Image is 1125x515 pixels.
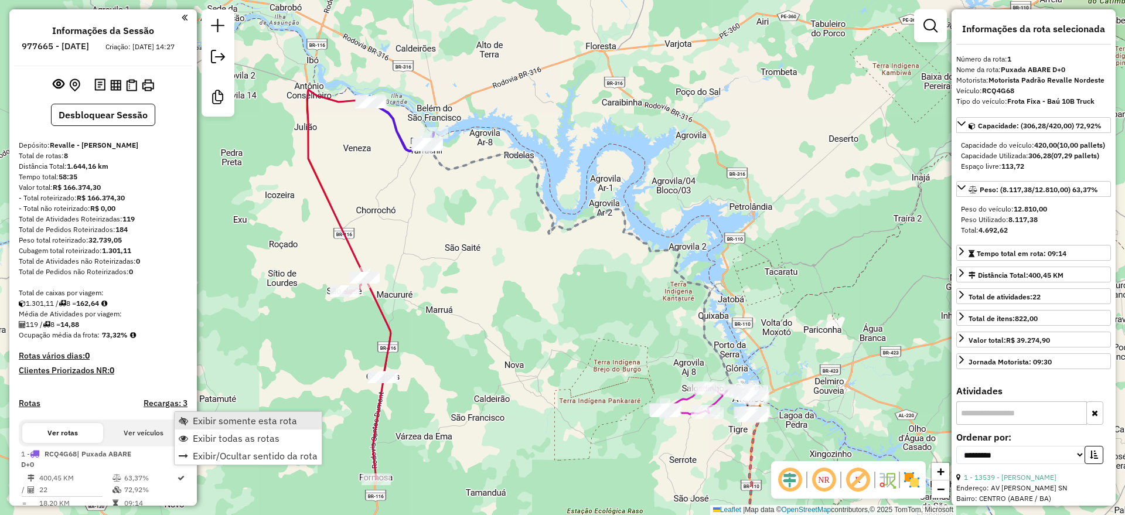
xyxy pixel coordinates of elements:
button: Logs desbloquear sessão [92,76,108,94]
strong: 162,64 [76,299,99,308]
strong: 119 [122,214,135,223]
div: Map data © contributors,© 2025 TomTom, Microsoft [710,505,956,515]
a: Rotas [19,398,40,408]
h4: Informações da Sessão [52,25,154,36]
button: Ordem crescente [1085,446,1103,464]
span: RCQ4G68 [45,449,77,458]
span: Ocultar NR [810,466,838,494]
div: Espaço livre: [961,161,1106,172]
i: Cubagem total roteirizado [19,300,26,307]
span: Tempo total em rota: 09:14 [977,249,1066,258]
div: 1.301,11 / 8 = [19,298,187,309]
div: Média de Atividades por viagem: [19,309,187,319]
i: % de utilização da cubagem [112,486,121,493]
strong: 113,72 [1001,162,1024,170]
span: − [937,482,945,496]
a: OpenStreetMap [782,506,831,514]
a: Tempo total em rota: 09:14 [956,245,1111,261]
div: Valor total: [19,182,187,193]
li: Exibir somente esta rota [175,412,322,429]
span: Exibir somente esta rota [193,416,297,425]
div: Total de itens: [969,313,1038,324]
a: 09357422 [984,504,1023,513]
div: - Total não roteirizado: [19,203,187,214]
a: Zoom out [932,480,949,498]
strong: 1 [1007,54,1011,63]
strong: 1.301,11 [102,246,131,255]
span: Exibir/Ocultar sentido da rota [193,451,318,461]
button: Ver rotas [22,423,103,443]
i: Rota otimizada [178,475,185,482]
div: Motorista: [956,75,1111,86]
div: Total de caixas por viagem: [19,288,187,298]
div: Cubagem total roteirizado: [19,245,187,256]
span: Exibir todas as rotas [193,434,279,443]
div: Nome da rota: [956,64,1111,75]
span: | [743,506,745,514]
div: Pedidos: [956,504,1111,514]
span: Ocultar deslocamento [776,466,804,494]
div: Total de Atividades Roteirizadas: [19,214,187,224]
i: Tempo total em rota [112,500,118,507]
a: Capacidade: (306,28/420,00) 72,92% [956,117,1111,133]
img: Abaré PUXADA [362,94,377,109]
strong: 14,88 [60,320,79,329]
i: Total de rotas [43,321,50,328]
span: Capacidade: (306,28/420,00) 72,92% [978,121,1102,130]
td: / [21,484,27,496]
div: Tempo total: [19,172,187,182]
td: 400,45 KM [39,472,112,484]
strong: 58:35 [59,172,77,181]
img: Exibir/Ocultar setores [902,470,921,489]
strong: 0 [85,350,90,361]
h4: Atividades [956,386,1111,397]
div: Jornada Motorista: 09:30 [969,357,1052,367]
strong: Revalle - [PERSON_NAME] [50,141,138,149]
img: Fluxo de ruas [878,470,896,489]
strong: 306,28 [1028,151,1051,160]
strong: 822,00 [1015,314,1038,323]
li: Exibir todas as rotas [175,429,322,447]
div: Tipo do veículo: [956,96,1111,107]
strong: 73,32% [102,330,128,339]
div: Distância Total: [19,161,187,172]
div: Número da rota: [956,54,1111,64]
strong: 0 [110,365,114,376]
a: Leaflet [713,506,741,514]
h4: Recargas: 3 [144,398,187,408]
a: Jornada Motorista: 09:30 [956,353,1111,369]
div: Distância Total: [969,270,1063,281]
strong: Puxada ABARE D+0 [1001,65,1065,74]
div: 119 / 8 = [19,319,187,330]
button: Desbloquear Sessão [51,104,155,126]
strong: 22 [1032,292,1041,301]
button: Imprimir Rotas [139,77,156,94]
td: = [21,497,27,509]
span: Peso: (8.117,38/12.810,00) 63,37% [980,185,1098,194]
button: Visualizar relatório de Roteirização [108,77,124,93]
button: Visualizar Romaneio [124,77,139,94]
a: Clique aqui para minimizar o painel [182,11,187,24]
strong: 4.692,62 [979,226,1008,234]
strong: (10,00 pallets) [1057,141,1105,149]
td: 09:14 [124,497,176,509]
li: Exibir/Ocultar sentido da rota [175,447,322,465]
strong: Motorista Padrão Revalle Nordeste [988,76,1104,84]
strong: R$ 0,00 [90,204,115,213]
a: Zoom in [932,463,949,480]
div: Peso total roteirizado: [19,235,187,245]
h6: 977665 - [DATE] [22,41,89,52]
a: Exibir filtros [919,14,942,37]
div: Peso: (8.117,38/12.810,00) 63,37% [956,199,1111,240]
strong: R$ 166.374,30 [53,183,101,192]
div: Total de Pedidos não Roteirizados: [19,267,187,277]
strong: 420,00 [1034,141,1057,149]
i: Meta Caixas/viagem: 1,00 Diferença: 161,64 [101,300,107,307]
i: % de utilização do peso [112,475,121,482]
strong: 32.739,05 [88,236,122,244]
div: Total de Atividades não Roteirizadas: [19,256,187,267]
div: Capacidade Utilizada: [961,151,1106,161]
span: Ocupação média da frota: [19,330,100,339]
strong: RCQ4G68 [982,86,1014,95]
div: Criação: [DATE] 14:27 [101,42,179,52]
